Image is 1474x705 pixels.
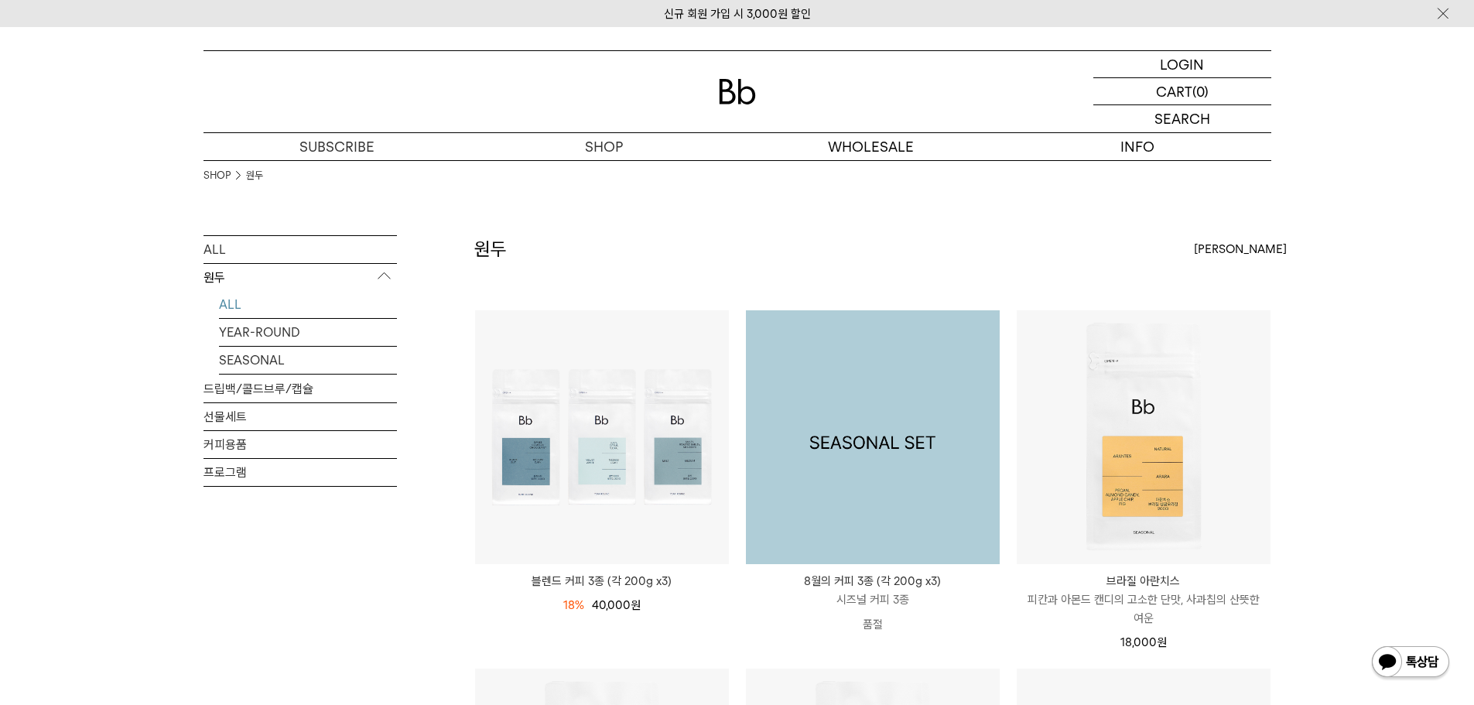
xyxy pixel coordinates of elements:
[719,79,756,104] img: 로고
[563,596,584,614] div: 18%
[203,133,470,160] a: SUBSCRIBE
[474,236,507,262] h2: 원두
[592,598,641,612] span: 40,000
[203,459,397,486] a: 프로그램
[475,572,729,590] a: 블렌드 커피 3종 (각 200g x3)
[470,133,737,160] a: SHOP
[1017,572,1271,590] p: 브라질 아란치스
[1004,133,1271,160] p: INFO
[246,168,263,183] a: 원두
[203,375,397,402] a: 드립백/콜드브루/캡슐
[219,347,397,374] a: SEASONAL
[219,319,397,346] a: YEAR-ROUND
[746,310,1000,564] a: 8월의 커피 3종 (각 200g x3)
[1154,105,1210,132] p: SEARCH
[1017,590,1271,628] p: 피칸과 아몬드 캔디의 고소한 단맛, 사과칩의 산뜻한 여운
[203,403,397,430] a: 선물세트
[475,310,729,564] img: 블렌드 커피 3종 (각 200g x3)
[746,310,1000,564] img: 1000000743_add2_021.png
[1192,78,1209,104] p: (0)
[203,236,397,263] a: ALL
[1370,645,1451,682] img: 카카오톡 채널 1:1 채팅 버튼
[631,598,641,612] span: 원
[1160,51,1204,77] p: LOGIN
[1156,78,1192,104] p: CART
[746,590,1000,609] p: 시즈널 커피 3종
[746,609,1000,640] p: 품절
[746,572,1000,609] a: 8월의 커피 3종 (각 200g x3) 시즈널 커피 3종
[1017,310,1271,564] img: 브라질 아란치스
[1194,240,1287,258] span: [PERSON_NAME]
[219,291,397,318] a: ALL
[203,168,231,183] a: SHOP
[1093,78,1271,105] a: CART (0)
[1157,635,1167,649] span: 원
[737,133,1004,160] p: WHOLESALE
[1017,572,1271,628] a: 브라질 아란치스 피칸과 아몬드 캔디의 고소한 단맛, 사과칩의 산뜻한 여운
[1120,635,1167,649] span: 18,000
[746,572,1000,590] p: 8월의 커피 3종 (각 200g x3)
[1093,51,1271,78] a: LOGIN
[664,7,811,21] a: 신규 회원 가입 시 3,000원 할인
[203,264,397,292] p: 원두
[203,431,397,458] a: 커피용품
